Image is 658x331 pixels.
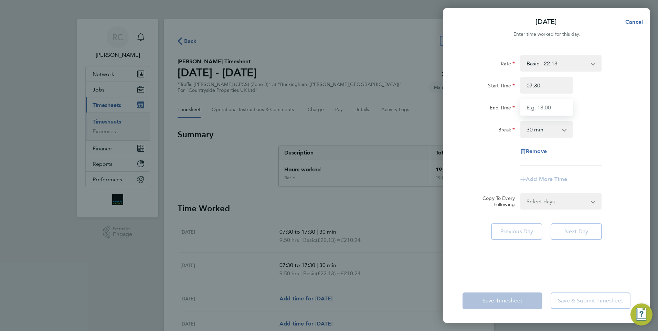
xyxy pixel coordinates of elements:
[623,19,643,25] span: Cancel
[535,17,557,27] p: [DATE]
[526,148,547,154] span: Remove
[520,77,573,94] input: E.g. 08:00
[630,303,652,325] button: Engage Resource Center
[520,149,547,154] button: Remove
[490,105,515,113] label: End Time
[488,83,515,91] label: Start Time
[520,99,573,116] input: E.g. 18:00
[501,61,515,69] label: Rate
[477,195,515,207] label: Copy To Every Following
[614,15,650,29] button: Cancel
[498,127,515,135] label: Break
[443,30,650,39] div: Enter time worked for this day.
